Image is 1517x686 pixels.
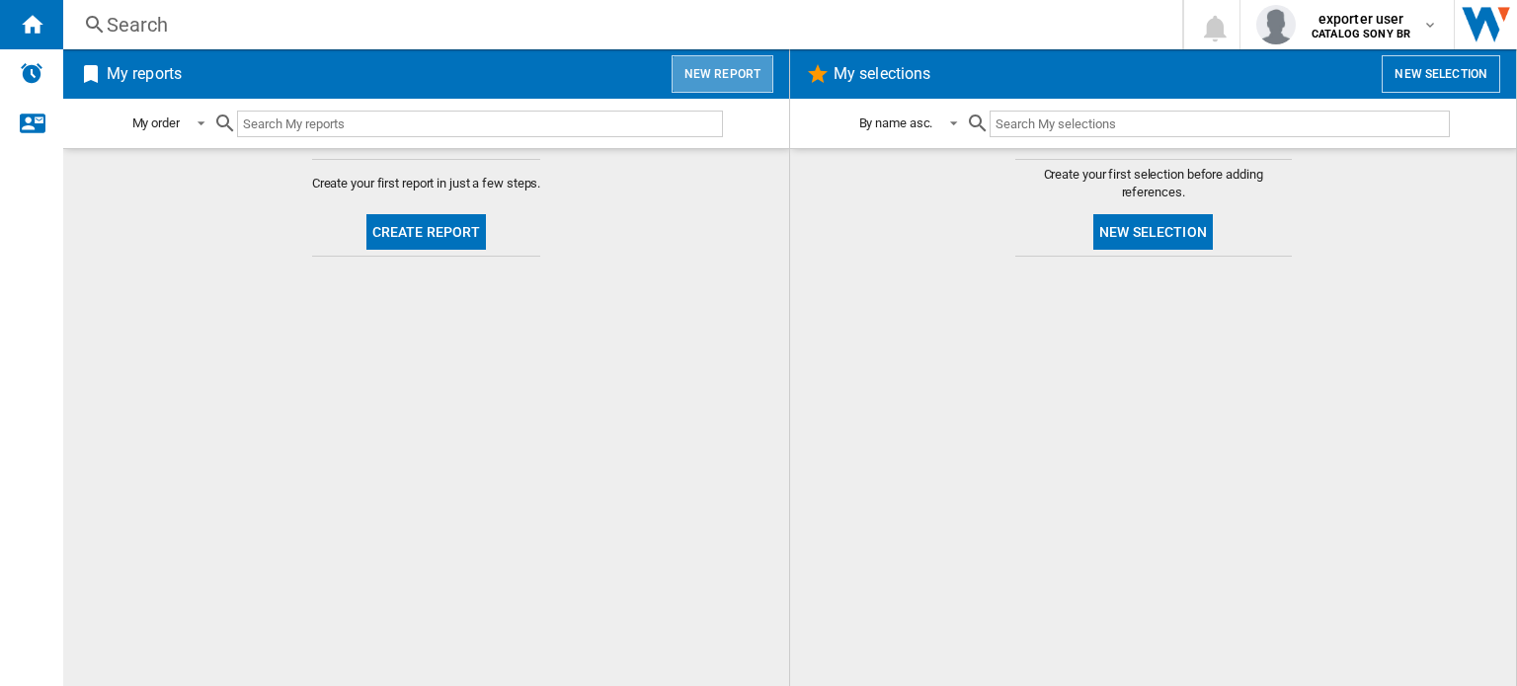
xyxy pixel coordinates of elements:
span: Create your first selection before adding references. [1015,166,1292,201]
h2: My selections [830,55,934,93]
h2: My reports [103,55,186,93]
div: My order [132,115,180,130]
button: New report [672,55,773,93]
img: alerts-logo.svg [20,61,43,85]
b: CATALOG SONY BR [1312,28,1410,40]
img: profile.jpg [1256,5,1296,44]
div: Search [107,11,1131,38]
span: Create your first report in just a few steps. [312,175,541,192]
span: exporter user [1312,9,1410,29]
button: New selection [1382,55,1500,93]
button: New selection [1093,214,1213,250]
button: Create report [366,214,487,250]
div: By name asc. [859,115,933,130]
input: Search My reports [237,111,723,137]
input: Search My selections [990,111,1449,137]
